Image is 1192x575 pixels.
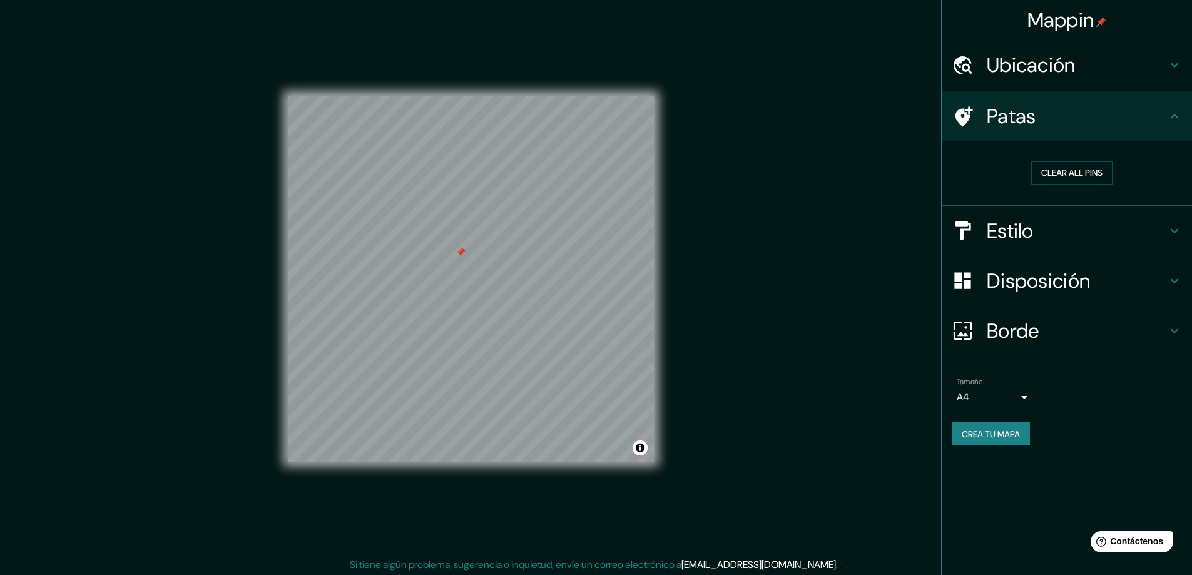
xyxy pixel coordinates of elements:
button: Clear all pins [1031,161,1113,185]
button: Activar o desactivar atribución [633,440,648,455]
font: Disposición [987,268,1090,294]
div: Patas [942,91,1192,141]
button: Crea tu mapa [952,422,1030,446]
iframe: Lanzador de widgets de ayuda [1081,526,1178,561]
font: Ubicación [987,52,1076,78]
font: Patas [987,103,1036,130]
font: . [836,558,838,571]
font: A4 [957,390,969,404]
canvas: Mapa [288,96,654,462]
a: [EMAIL_ADDRESS][DOMAIN_NAME] [681,558,836,571]
font: Si tiene algún problema, sugerencia o inquietud, envíe un correo electrónico a [350,558,681,571]
font: . [840,557,842,571]
div: Estilo [942,206,1192,256]
img: pin-icon.png [1096,17,1106,27]
div: Ubicación [942,40,1192,90]
div: Disposición [942,256,1192,306]
font: Borde [987,318,1039,344]
font: Tamaño [957,377,982,387]
div: Borde [942,306,1192,356]
font: . [838,557,840,571]
div: A4 [957,387,1032,407]
font: Estilo [987,218,1034,244]
font: Crea tu mapa [962,429,1020,440]
font: Mappin [1027,7,1094,33]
